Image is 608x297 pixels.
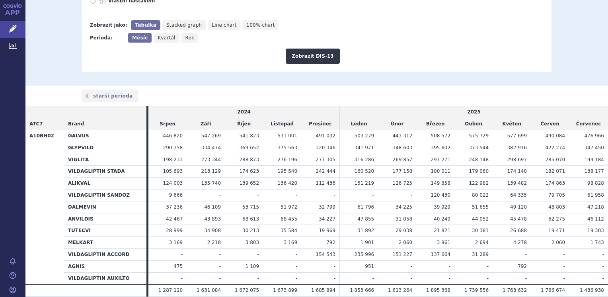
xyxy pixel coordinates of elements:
[296,252,297,257] span: -
[242,228,259,233] span: 30 213
[510,204,527,210] span: 49 120
[64,178,146,190] th: ALIKVAL
[507,180,527,186] span: 139 482
[316,180,336,186] span: 112 436
[90,33,124,43] div: Perioda:
[355,180,374,186] span: 151 219
[286,49,339,64] button: Zobrazit DIS-13
[563,264,565,269] span: -
[469,157,489,162] span: 248 148
[334,264,335,269] span: -
[563,276,565,281] span: -
[281,216,297,222] span: 68 455
[277,133,297,139] span: 531 001
[225,118,263,130] td: Říjen
[340,118,378,130] td: Leden
[431,252,451,257] span: 137 664
[393,157,413,162] span: 269 857
[416,118,454,130] td: Březen
[64,213,146,225] th: ANVILDIS
[548,204,565,210] span: 48 803
[204,228,221,233] span: 34 908
[431,168,451,174] span: 180 011
[393,252,413,257] span: 151 227
[493,118,531,130] td: Květen
[319,228,335,233] span: 19 969
[263,118,301,130] td: Listopad
[437,240,450,245] span: 3 961
[510,216,527,222] span: 45 478
[503,287,527,293] span: 1 763 632
[507,133,527,139] span: 577 699
[545,133,565,139] span: 490 084
[64,130,146,142] th: GALVUS
[334,192,335,198] span: -
[284,240,297,245] span: 3 169
[469,180,489,186] span: 122 982
[507,157,527,162] span: 298 697
[64,248,146,260] th: VILDAGLIPTIN ACCORD
[257,192,259,198] span: -
[551,240,565,245] span: 2 060
[584,157,604,162] span: 199 184
[513,240,527,245] span: 4 278
[602,252,604,257] span: -
[316,145,336,150] span: 320 346
[545,157,565,162] span: 285 070
[411,192,412,198] span: -
[510,192,527,198] span: 64 335
[355,145,374,150] span: 341 971
[185,35,195,41] span: Rok
[163,157,183,162] span: 198 233
[301,118,340,130] td: Prosinec
[212,22,236,28] span: Line chart
[239,157,259,162] span: 288 873
[64,142,146,154] th: GLYPVILO
[472,192,489,198] span: 80 022
[311,287,335,293] span: 1 685 894
[316,168,336,174] span: 242 444
[246,22,275,28] span: 100% chart
[372,192,374,198] span: -
[239,133,259,139] span: 541 823
[316,252,336,257] span: 154 543
[316,157,336,162] span: 277 305
[449,264,450,269] span: -
[334,276,335,281] span: -
[548,228,565,233] span: 19 471
[219,264,221,269] span: -
[454,118,493,130] td: Duben
[163,133,183,139] span: 446 820
[531,118,569,130] td: Červen
[219,192,221,198] span: -
[525,276,527,281] span: -
[393,168,413,174] span: 177 158
[355,168,374,174] span: 160 520
[166,228,183,233] span: 28 999
[393,133,413,139] span: 443 312
[166,216,183,222] span: 42 467
[257,276,259,281] span: -
[277,180,297,186] span: 136 420
[246,264,259,269] span: 1 109
[90,20,127,30] div: Zobrazit jako:
[135,22,156,28] span: Tabulka
[201,168,221,174] span: 213 129
[158,35,175,41] span: Kvartál
[431,157,451,162] span: 297 271
[431,180,451,186] span: 149 858
[64,166,146,178] th: VILDAGLIPTIN STADA
[518,264,527,269] span: 792
[296,264,297,269] span: -
[548,192,565,198] span: 79 705
[587,228,604,233] span: 19 303
[64,237,146,249] th: MELKART
[163,168,183,174] span: 105 693
[399,240,412,245] span: 2 060
[472,216,489,222] span: 44 052
[201,180,221,186] span: 135 740
[163,180,183,186] span: 124 003
[378,118,416,130] td: Únor
[357,216,374,222] span: 47 855
[277,145,297,150] span: 375 563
